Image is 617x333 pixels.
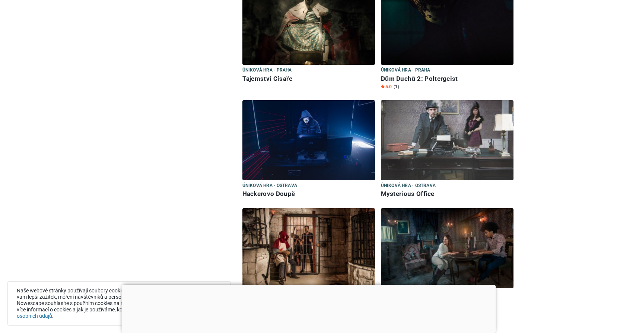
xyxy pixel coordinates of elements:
span: (1) [394,84,399,90]
a: Útěk Ze Žaláře Úniková hra · Ostrava Útěk Ze Žaláře [242,208,375,308]
iframe: Advertisement [121,285,496,331]
div: Naše webové stránky používají soubory cookies první a třetí strany s cílem zajistit vám lepší záž... [7,281,231,326]
a: Hackerovo Doupě Úniková hra · Ostrava Hackerovo Doupě [242,100,375,200]
a: Mysterious Office Úniková hra · Ostrava Mysterious Office [381,100,513,200]
img: Hackerovo Doupě [242,100,375,180]
img: Star [381,85,385,88]
h6: Dům Duchů 2: Poltergeist [381,75,513,83]
span: Úniková hra · Ostrava [242,182,298,190]
a: Dům Duchů Úniková hra · Ostrava Dům Duchů [381,208,513,308]
h6: Mysterious Office [381,190,513,198]
h6: Tajemství Císaře [242,75,375,83]
span: Úniková hra · Ostrava [381,182,436,190]
img: Útěk Ze Žaláře [242,208,375,288]
span: 5.0 [381,84,392,90]
a: Zásady ochrany osobních údajů [17,307,195,319]
span: Úniková hra · Praha [242,66,292,74]
h6: Hackerovo Doupě [242,190,375,198]
img: Dům Duchů [381,208,513,288]
span: Úniková hra · Praha [381,66,430,74]
img: Mysterious Office [381,100,513,180]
